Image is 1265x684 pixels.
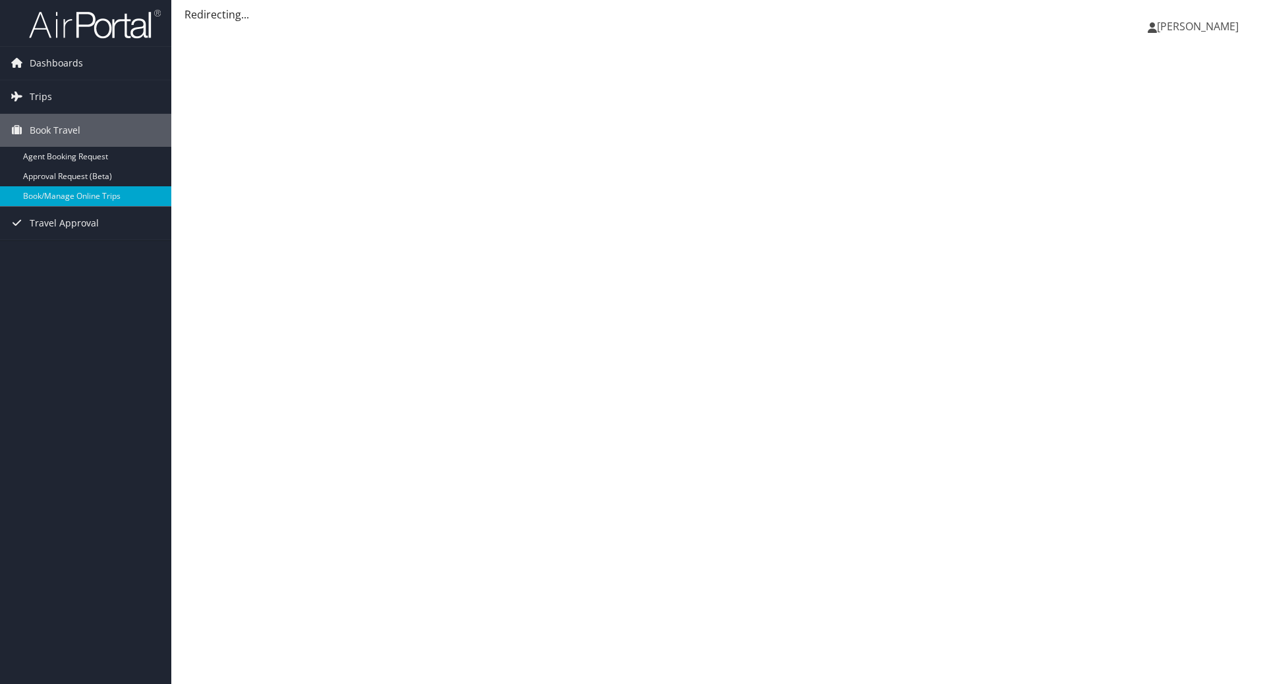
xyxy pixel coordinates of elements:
span: Dashboards [30,47,83,80]
span: Book Travel [30,114,80,147]
div: Redirecting... [184,7,1252,22]
span: [PERSON_NAME] [1157,19,1239,34]
a: [PERSON_NAME] [1148,7,1252,46]
span: Travel Approval [30,207,99,240]
span: Trips [30,80,52,113]
img: airportal-logo.png [29,9,161,39]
